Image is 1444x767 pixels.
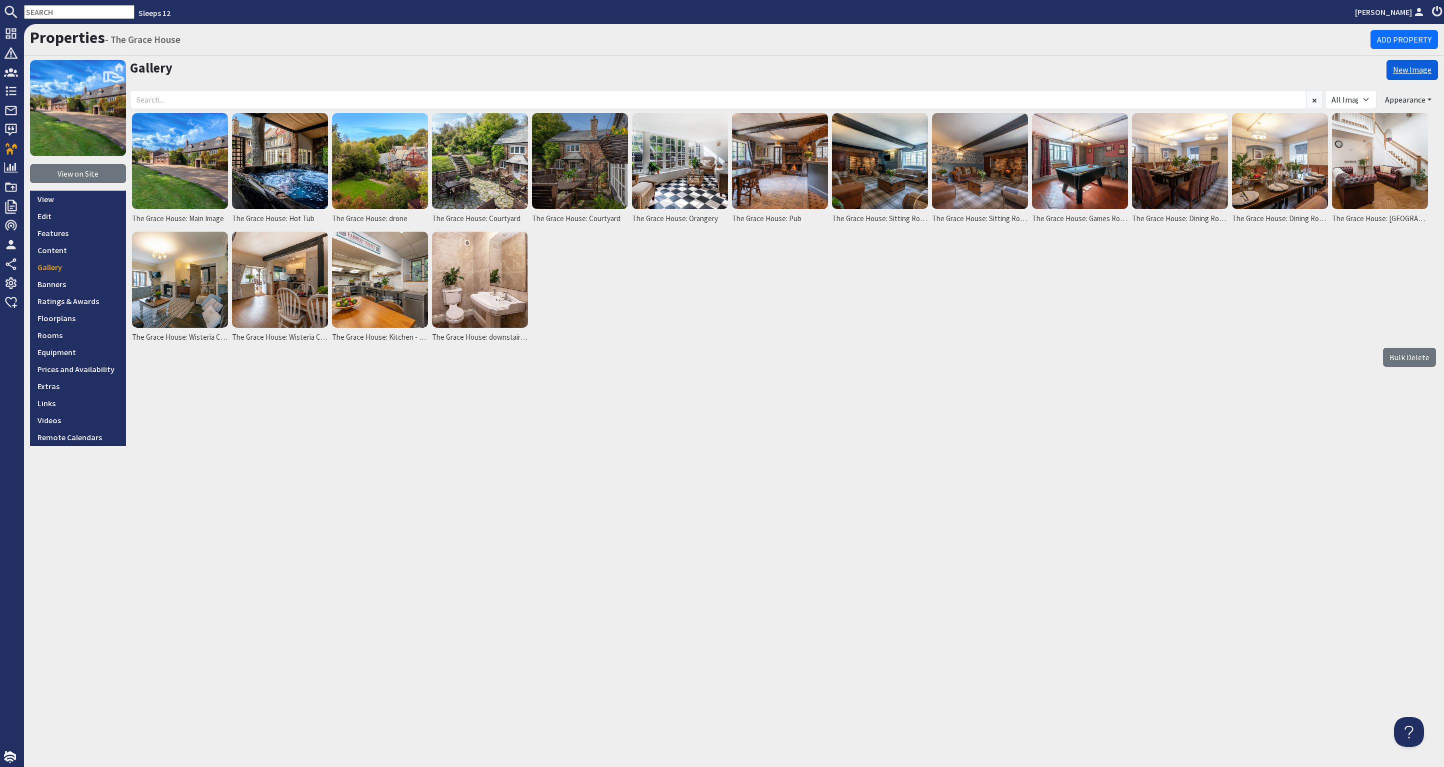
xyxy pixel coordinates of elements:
[1330,111,1430,230] a: The Grace House: [GEOGRAPHIC_DATA]
[130,60,172,76] a: Gallery
[1386,60,1438,80] a: New Image
[30,310,126,327] a: Floorplans
[230,111,330,230] a: The Grace House: Hot Tub
[130,90,1306,109] input: Search...
[30,28,105,48] a: Properties
[1030,111,1130,230] a: The Grace House: Games Room
[332,213,407,225] span: The Grace House: drone
[1383,348,1436,367] label: Bulk Delete
[332,232,428,328] img: The Grace House: Kitchen - which is being replaced this year
[432,332,528,343] span: The Grace House: downstairs WC
[932,213,1028,225] span: The Grace House: Sitting Room
[232,332,328,343] span: The Grace House: Wisteria Cottage Kitchen
[1032,213,1128,225] span: The Grace House: Games Room
[30,429,126,446] a: Remote Calendars
[30,293,126,310] a: Ratings & Awards
[1370,30,1438,49] a: Add Property
[332,332,428,343] span: The Grace House: Kitchen - which is being replaced this year
[130,230,230,348] a: The Grace House: Wisteria Cottage Sitting Room
[230,230,330,348] a: The Grace House: Wisteria Cottage Kitchen
[732,213,801,225] span: The Grace House: Pub
[24,5,134,19] input: SEARCH
[30,208,126,225] a: Edit
[30,276,126,293] a: Banners
[132,232,228,328] img: The Grace House: Wisteria Cottage Sitting Room
[532,113,628,209] img: The Grace House: Courtyard
[132,113,228,209] img: The Grace House: Main Image
[832,113,928,209] img: The Grace House: Sitting Room
[138,8,170,18] a: Sleeps 12
[30,344,126,361] a: Equipment
[30,191,126,208] a: View
[1132,113,1228,209] img: The Grace House: Dining Room
[830,111,930,230] a: The Grace House: Sitting Room
[1394,717,1424,747] iframe: Toggle Customer Support
[430,111,530,230] a: The Grace House: Courtyard
[30,225,126,242] a: Features
[232,113,328,209] img: The Grace House: Hot Tub
[432,232,528,328] img: The Grace House: downstairs WC
[4,751,16,763] img: staytech_i_w-64f4e8e9ee0a9c174fd5317b4b171b261742d2d393467e5bdba4413f4f884c10.svg
[930,111,1030,230] a: The Grace House: Sitting Room
[1332,213,1428,225] span: The Grace House: [GEOGRAPHIC_DATA]
[532,213,620,225] span: The Grace House: Courtyard
[432,213,520,225] span: The Grace House: Courtyard
[330,230,430,348] a: The Grace House: Kitchen - which is being replaced this year
[730,111,830,230] a: The Grace House: Pub
[1355,6,1426,18] a: [PERSON_NAME]
[132,213,224,225] span: The Grace House: Main Image
[30,60,126,156] img: The Grace House's icon
[30,327,126,344] a: Rooms
[30,242,126,259] a: Content
[430,230,530,348] a: The Grace House: downstairs WC
[632,113,728,209] img: The Grace House: Orangery
[332,113,428,209] img: The Grace House: drone
[632,213,718,225] span: The Grace House: Orangery
[30,164,126,183] a: View on Site
[732,113,828,209] img: The Grace House: Pub
[1232,113,1328,209] img: The Grace House: Dining Room
[30,361,126,378] a: Prices and Availability
[1378,90,1438,109] button: Appearance
[30,395,126,412] a: Links
[832,213,928,225] span: The Grace House: Sitting Room
[630,111,730,230] a: The Grace House: Orangery
[232,232,328,328] img: The Grace House: Wisteria Cottage Kitchen
[330,111,430,230] a: The Grace House: drone
[1332,113,1428,209] img: The Grace House: Entrance Hall
[130,111,230,230] a: The Grace House: Main Image
[432,113,528,209] img: The Grace House: Courtyard
[1032,113,1128,209] img: The Grace House: Games Room
[932,113,1028,209] img: The Grace House: Sitting Room
[30,378,126,395] a: Extras
[1232,213,1328,225] span: The Grace House: Dining Room
[1130,111,1230,230] a: The Grace House: Dining Room
[232,213,314,225] span: The Grace House: Hot Tub
[530,111,630,230] a: The Grace House: Courtyard
[132,332,228,343] span: The Grace House: Wisteria Cottage Sitting Room
[30,412,126,429] a: Videos
[30,259,126,276] a: Gallery
[1230,111,1330,230] a: The Grace House: Dining Room
[105,34,180,46] small: - The Grace House
[1132,213,1228,225] span: The Grace House: Dining Room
